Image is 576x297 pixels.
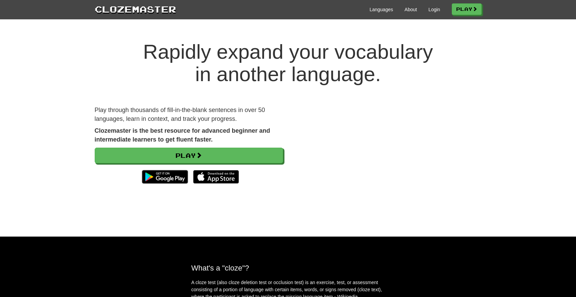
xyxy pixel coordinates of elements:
a: Languages [370,6,393,13]
img: Download_on_the_App_Store_Badge_US-UK_135x40-25178aeef6eb6b83b96f5f2d004eda3bffbb37122de64afbaef7... [193,170,239,184]
a: Clozemaster [95,3,176,15]
strong: Clozemaster is the best resource for advanced beginner and intermediate learners to get fluent fa... [95,127,270,143]
a: Play [95,148,283,163]
img: Get it on Google Play [138,167,191,187]
p: Play through thousands of fill-in-the-blank sentences in over 50 languages, learn in context, and... [95,106,283,123]
h2: What's a "cloze"? [191,264,385,272]
a: About [405,6,417,13]
a: Play [452,3,482,15]
a: Login [428,6,440,13]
